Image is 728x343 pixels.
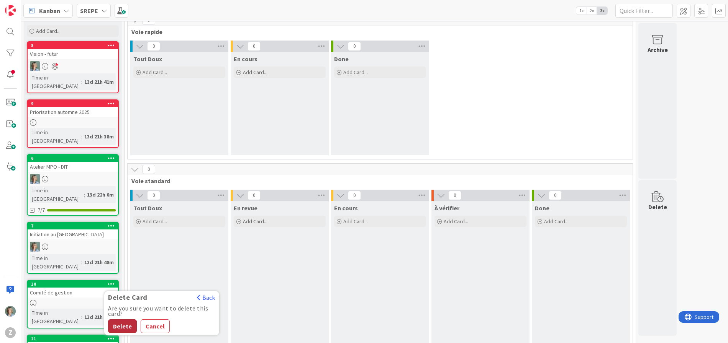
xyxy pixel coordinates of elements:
[444,218,468,225] span: Add Card...
[27,280,119,328] a: 10Comité de gestionTime in [GEOGRAPHIC_DATA]:13d 21h 33m
[80,7,98,15] b: SREPE
[81,258,82,267] span: :
[448,191,461,200] span: 0
[81,132,82,141] span: :
[248,191,261,200] span: 0
[142,165,155,174] span: 0
[30,128,81,145] div: Time in [GEOGRAPHIC_DATA]
[343,218,368,225] span: Add Card...
[234,55,257,63] span: En cours
[28,162,118,172] div: Atelier MPO - DIT
[5,327,16,338] div: Z
[30,73,81,90] div: Time in [GEOGRAPHIC_DATA]
[28,242,118,252] div: ZL
[30,186,84,203] div: Time in [GEOGRAPHIC_DATA]
[587,7,597,15] span: 2x
[28,155,118,162] div: 6
[28,61,118,71] div: ZL
[28,174,118,184] div: ZL
[27,154,119,216] a: 6Atelier MPO - DITZLTime in [GEOGRAPHIC_DATA]:13d 22h 6m7/7
[28,155,118,172] div: 6Atelier MPO - DIT
[31,281,118,287] div: 10
[28,229,118,239] div: Initiation au [GEOGRAPHIC_DATA]
[147,42,160,51] span: 0
[28,100,118,117] div: 9Priorisation automne 2025
[27,222,119,274] a: 7Initiation au [GEOGRAPHIC_DATA]ZLTime in [GEOGRAPHIC_DATA]:13d 21h 48m
[28,42,118,59] div: 8Vision - futur
[28,107,118,117] div: Priorisation automne 2025
[82,132,116,141] div: 13d 21h 38m
[30,174,40,184] img: ZL
[31,223,118,229] div: 7
[36,28,61,34] span: Add Card...
[28,288,118,297] div: Comité de gestion
[31,43,118,48] div: 8
[234,204,257,212] span: En revue
[27,41,119,93] a: 8Vision - futurZLTime in [GEOGRAPHIC_DATA]:13d 21h 41m
[243,218,267,225] span: Add Card...
[334,204,358,212] span: En cours
[31,336,118,341] div: 11
[104,294,151,301] span: Delete Card
[81,78,82,86] span: :
[197,293,215,302] button: Back
[28,223,118,229] div: 7
[27,99,119,148] a: 9Priorisation automne 2025Time in [GEOGRAPHIC_DATA]:13d 21h 38m
[28,49,118,59] div: Vision - futur
[5,5,16,16] img: Visit kanbanzone.com
[28,335,118,342] div: 11Delete CardBackAre you sure you want to delete this card?DeleteCancel
[30,309,81,325] div: Time in [GEOGRAPHIC_DATA]
[131,28,623,36] span: Voie rapide
[343,69,368,76] span: Add Card...
[81,313,82,321] span: :
[348,191,361,200] span: 0
[28,100,118,107] div: 9
[143,218,167,225] span: Add Card...
[615,4,673,18] input: Quick Filter...
[30,242,40,252] img: ZL
[648,45,668,54] div: Archive
[82,258,116,267] div: 13d 21h 48m
[133,204,162,212] span: Tout Doux
[28,42,118,49] div: 8
[248,42,261,51] span: 0
[243,69,267,76] span: Add Card...
[143,69,167,76] span: Add Card...
[28,223,118,239] div: 7Initiation au [GEOGRAPHIC_DATA]
[39,6,60,15] span: Kanban
[549,191,562,200] span: 0
[141,319,170,333] button: Cancel
[82,313,116,321] div: 13d 21h 33m
[133,55,162,63] span: Tout Doux
[597,7,607,15] span: 3x
[648,202,667,211] div: Delete
[82,78,116,86] div: 13d 21h 41m
[576,7,587,15] span: 1x
[30,254,81,271] div: Time in [GEOGRAPHIC_DATA]
[31,101,118,106] div: 9
[334,55,349,63] span: Done
[108,319,137,333] button: Delete
[435,204,459,212] span: À vérifier
[131,177,623,185] span: Voie standard
[108,306,215,316] div: Are you sure you want to delete this card?
[84,190,85,199] span: :
[28,281,118,297] div: 10Comité de gestion
[31,156,118,161] div: 6
[38,206,45,214] span: 7/7
[16,1,35,10] span: Support
[85,190,116,199] div: 13d 22h 6m
[28,281,118,288] div: 10
[535,204,549,212] span: Done
[544,218,569,225] span: Add Card...
[30,61,40,71] img: ZL
[348,42,361,51] span: 0
[5,306,16,317] img: ZL
[147,191,160,200] span: 0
